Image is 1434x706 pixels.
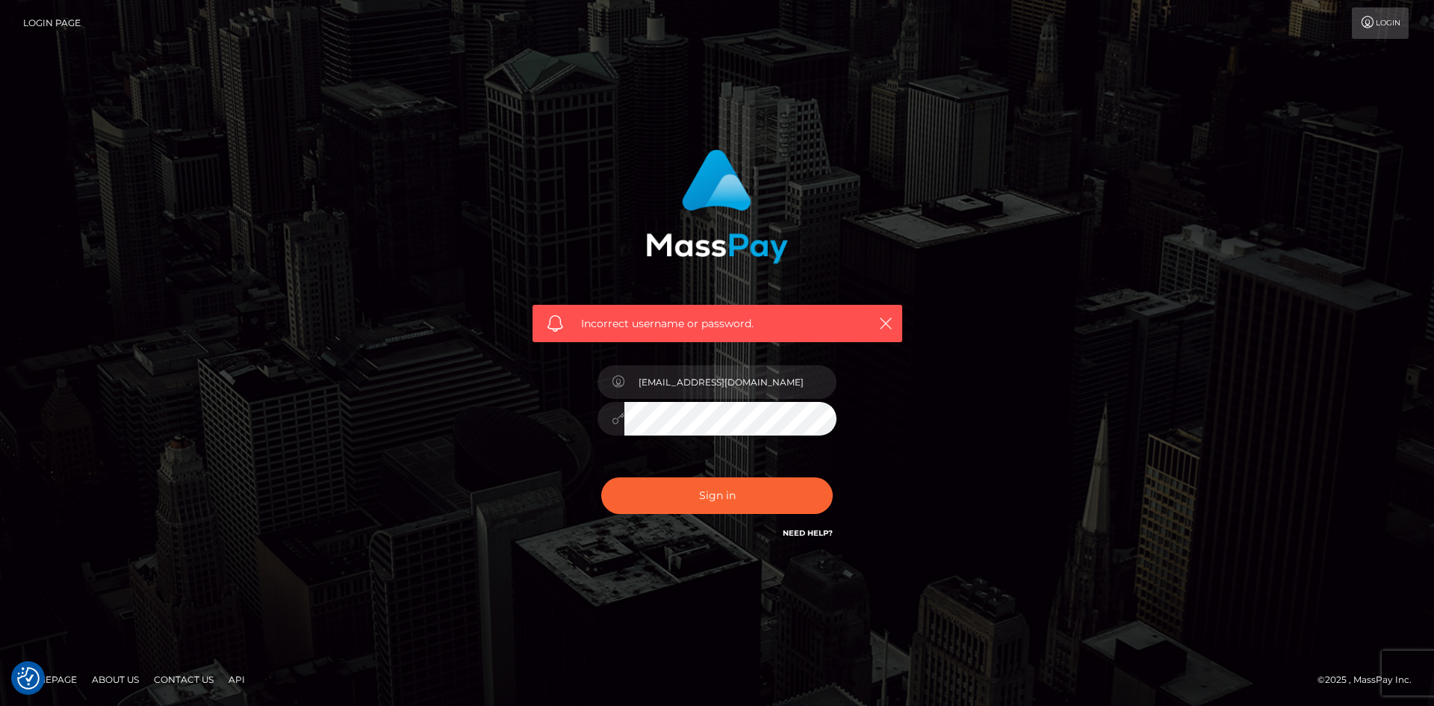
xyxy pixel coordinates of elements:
[17,667,40,690] img: Revisit consent button
[624,365,836,399] input: Username...
[783,528,833,538] a: Need Help?
[1352,7,1409,39] a: Login
[86,668,145,691] a: About Us
[223,668,251,691] a: API
[1317,672,1423,688] div: © 2025 , MassPay Inc.
[148,668,220,691] a: Contact Us
[646,149,788,264] img: MassPay Login
[16,668,83,691] a: Homepage
[601,477,833,514] button: Sign in
[23,7,81,39] a: Login Page
[17,667,40,690] button: Consent Preferences
[581,316,854,332] span: Incorrect username or password.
